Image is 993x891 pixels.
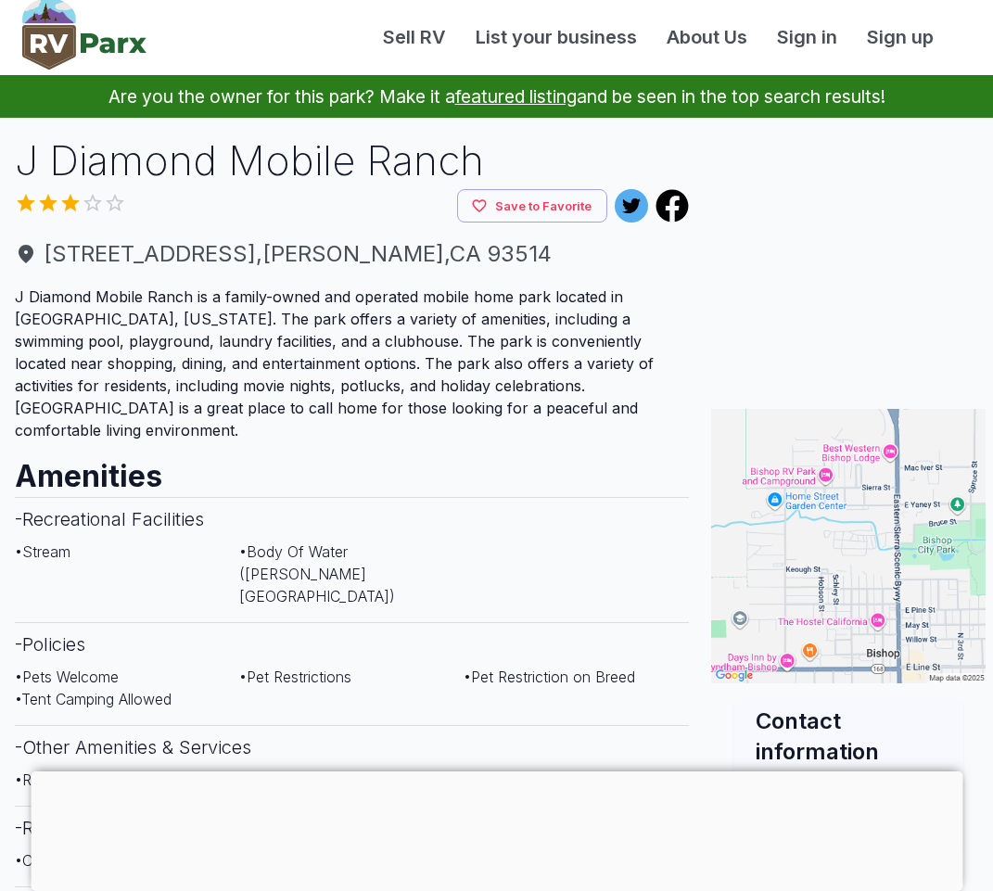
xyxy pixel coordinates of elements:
p: J Diamond Mobile Ranch is a family-owned and operated mobile home park located in [GEOGRAPHIC_DAT... [15,286,689,441]
a: Sell RV [368,23,461,51]
span: • Tent Camping Allowed [15,690,172,708]
iframe: Advertisement [711,133,979,364]
span: • Casino [15,851,69,870]
a: List your business [461,23,652,51]
iframe: Advertisement [31,771,962,886]
span: [STREET_ADDRESS] , [PERSON_NAME] , CA 93514 [15,237,689,271]
h3: - Recreation Nearby (within 10 miles) [15,806,689,849]
span: • Restroom and Showers [15,770,182,789]
img: Map for J Diamond Mobile Ranch [711,409,986,683]
span: • Body Of Water ([PERSON_NAME][GEOGRAPHIC_DATA]) [239,542,395,605]
span: • Pet Restrictions [239,668,351,686]
a: Sign up [852,23,948,51]
h3: - Recreational Facilities [15,497,689,541]
a: [STREET_ADDRESS],[PERSON_NAME],CA 93514 [15,237,689,271]
h3: - Policies [15,622,689,666]
h3: - Other Amenities & Services [15,725,689,769]
a: About Us [652,23,762,51]
p: Are you the owner for this park? Make it a and be seen in the top search results! [22,75,971,118]
a: Sign in [762,23,852,51]
a: featured listing [455,85,577,108]
h2: Contact information [756,706,941,767]
span: • Pet Restriction on Breed [464,668,635,686]
h2: Amenities [15,441,689,497]
span: • Pets Welcome [15,668,119,686]
button: Save to Favorite [457,189,607,223]
span: • Stream [15,542,70,561]
h1: J Diamond Mobile Ranch [15,133,689,189]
